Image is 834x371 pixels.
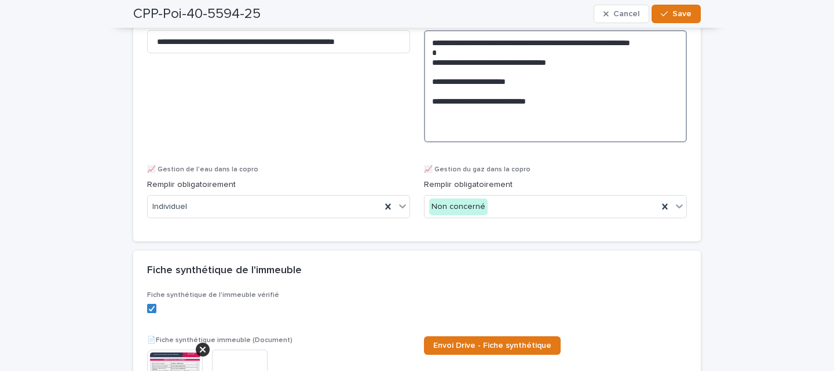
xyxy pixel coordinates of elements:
[152,201,187,213] span: Individuel
[147,166,258,173] span: 📈 Gestion de l'eau dans la copro
[429,199,488,215] div: Non concerné
[613,10,639,18] span: Cancel
[133,6,261,23] h2: CPP-Poi-40-5594-25
[147,265,302,277] h2: Fiche synthétique de l'immeuble
[147,337,292,344] span: 📄Fiche synthétique immeuble (Document)
[424,179,687,191] p: Remplir obligatoirement
[433,341,551,350] span: Envoi Drive - Fiche synthétique
[147,292,279,299] span: Fiche synthétique de l'immeuble vérifié
[652,5,701,23] button: Save
[424,166,531,173] span: 📈 Gestion du gaz dans la copro
[424,336,561,355] a: Envoi Drive - Fiche synthétique
[594,5,649,23] button: Cancel
[672,10,692,18] span: Save
[147,179,410,191] p: Remplir obligatoirement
